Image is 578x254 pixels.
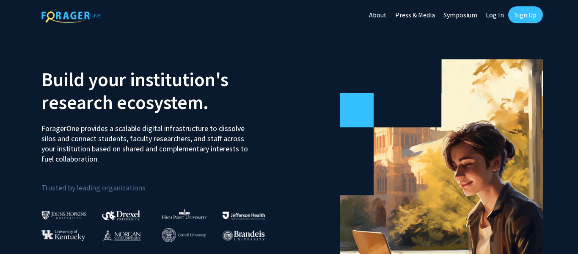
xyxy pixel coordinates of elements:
[41,211,86,220] img: Johns Hopkins University
[223,230,265,241] img: Brandeis University
[162,228,206,242] img: Cornell University
[41,117,254,164] p: ForagerOne provides a scalable digital infrastructure to dissolve silos and connect students, fac...
[102,210,140,220] img: Drexel University
[102,229,141,240] img: Morgan State University
[162,209,207,219] img: High Point University
[41,68,283,114] h2: Build your institution's research ecosystem.
[41,171,283,194] p: Trusted by leading organizations
[508,6,543,23] a: Sign Up
[41,8,101,23] img: ForagerOne Logo
[41,229,85,241] img: University of Kentucky
[223,212,265,220] img: Thomas Jefferson University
